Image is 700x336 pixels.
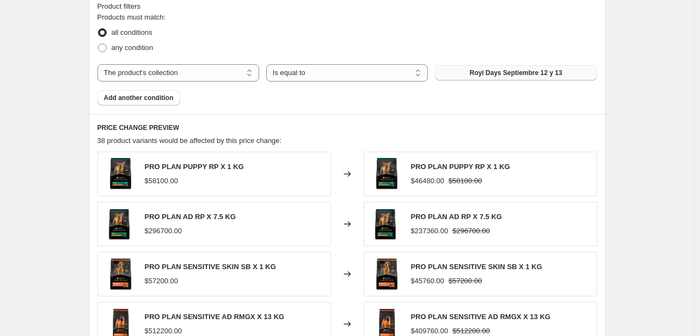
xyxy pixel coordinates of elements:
strike: $58100.00 [449,176,482,186]
h6: PRICE CHANGE PREVIEW [97,123,597,132]
span: Products must match: [97,13,166,21]
span: PRO PLAN SENSITIVE AD RMGX X 13 KG [145,313,285,321]
div: $57200.00 [145,276,178,287]
span: PRO PLAN SENSITIVE AD RMGX X 13 KG [411,313,551,321]
div: $296700.00 [145,226,182,237]
span: PRO PLAN AD RP X 7.5 KG [145,213,236,221]
span: all conditions [112,28,152,36]
img: ROYI7_19_9e44ac91-3c28-44c1-9f56-7058e75e4a85_80x.png [103,158,136,190]
div: $237360.00 [411,226,449,237]
strike: $57200.00 [449,276,482,287]
img: royi4_22_fd2f4060-45be-43dd-b84b-011305b1265a_80x.png [370,258,402,290]
span: Add another condition [104,94,174,102]
span: Royi Days Septiembre 12 y 13 [470,69,562,77]
div: $58100.00 [145,176,178,186]
span: any condition [112,43,153,52]
span: 38 product variants would be affected by this price change: [97,136,282,145]
span: PRO PLAN PUPPY RP X 1 KG [145,163,244,171]
img: ROYI7_19_9e44ac91-3c28-44c1-9f56-7058e75e4a85_80x.png [370,158,402,190]
span: PRO PLAN AD RP X 7.5 KG [411,213,502,221]
div: $46480.00 [411,176,444,186]
img: ROYI12_64_80x.png [103,208,136,240]
span: PRO PLAN SENSITIVE SKIN SB X 1 KG [411,263,542,271]
div: Product filters [97,1,597,12]
img: royi4_22_fd2f4060-45be-43dd-b84b-011305b1265a_80x.png [103,258,136,290]
button: Add another condition [97,90,180,105]
img: ROYI12_64_80x.png [370,208,402,240]
strike: $296700.00 [452,226,490,237]
span: PRO PLAN PUPPY RP X 1 KG [411,163,510,171]
button: Royi Days Septiembre 12 y 13 [435,65,597,80]
div: $45760.00 [411,276,444,287]
span: PRO PLAN SENSITIVE SKIN SB X 1 KG [145,263,276,271]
